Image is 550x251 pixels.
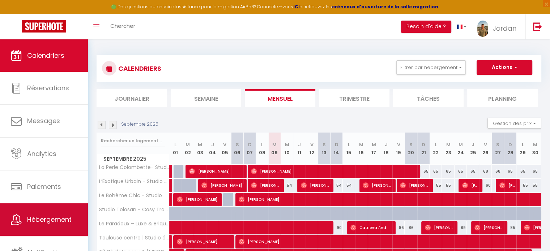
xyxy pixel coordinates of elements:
[529,133,541,165] th: 30
[206,133,218,165] th: 04
[245,89,315,107] li: Mensuel
[121,121,158,128] p: Septembre 2025
[533,141,537,148] abbr: M
[425,221,453,234] span: [PERSON_NAME]
[521,141,524,148] abbr: L
[392,221,405,234] div: 86
[385,141,388,148] abbr: J
[110,22,135,30] span: Chercher
[343,179,355,192] div: 54
[529,165,541,178] div: 65
[484,141,487,148] abbr: V
[98,207,170,212] span: Studio Tolosan - Cosy Tram & [GEOGRAPHIC_DATA]
[343,133,355,165] th: 15
[504,133,516,165] th: 28
[405,133,417,165] th: 20
[285,141,289,148] abbr: M
[194,133,206,165] th: 03
[393,89,464,107] li: Tâches
[98,193,170,198] span: Le Bohème Chic - Studio Cosy - Métro & Gare
[177,235,230,248] span: [PERSON_NAME]
[306,133,318,165] th: 12
[474,221,503,234] span: [PERSON_NAME]
[479,133,491,165] th: 26
[182,133,194,165] th: 02
[372,141,376,148] abbr: M
[261,141,263,148] abbr: L
[397,141,400,148] abbr: V
[477,21,488,37] img: ...
[417,133,430,165] th: 21
[516,179,529,192] div: 55
[467,133,479,165] th: 25
[459,141,463,148] abbr: M
[467,89,538,107] li: Planning
[198,141,202,148] abbr: M
[310,141,314,148] abbr: V
[368,133,380,165] th: 17
[504,165,516,178] div: 65
[256,133,268,165] th: 08
[435,141,437,148] abbr: L
[430,133,442,165] th: 22
[442,165,454,178] div: 65
[105,14,141,39] a: Chercher
[348,141,350,148] abbr: L
[335,141,338,148] abbr: D
[169,133,182,165] th: 01
[98,221,170,226] span: Le Paradoux – Luxe & Brique au cœur de [GEOGRAPHIC_DATA]
[201,178,242,192] span: [PERSON_NAME]
[380,133,392,165] th: 18
[319,89,389,107] li: Trimestre
[236,141,239,148] abbr: S
[331,179,343,192] div: 54
[323,141,326,148] abbr: S
[363,178,391,192] span: [PERSON_NAME]
[97,154,169,164] span: Septembre 2025
[174,141,176,148] abbr: L
[493,24,516,33] span: Jordan
[27,149,56,158] span: Analytics
[281,179,293,192] div: 54
[467,165,479,178] div: 65
[98,165,170,170] span: La Perle Colombette- Studio Élégant - [GEOGRAPHIC_DATA]
[243,133,256,165] th: 07
[350,221,391,234] span: Catriona And
[529,179,541,192] div: 55
[442,133,454,165] th: 23
[409,141,413,148] abbr: S
[462,178,478,192] span: [PERSON_NAME]
[211,141,214,148] abbr: J
[455,221,467,234] div: 89
[472,141,474,148] abbr: J
[251,178,280,192] span: [PERSON_NAME]
[472,14,525,39] a: ... Jordan
[293,133,306,165] th: 11
[27,83,69,92] span: Réservations
[392,133,405,165] th: 19
[293,4,300,10] a: ICI
[98,235,170,241] span: Toulouse centre | Studio équipé, Netflix & fibre
[301,178,329,192] span: [PERSON_NAME]
[516,165,529,178] div: 65
[401,21,451,33] button: Besoin d'aide ?
[516,133,529,165] th: 29
[430,165,442,178] div: 65
[331,133,343,165] th: 14
[6,3,27,25] button: Ouvrir le widget de chat LiveChat
[219,133,231,165] th: 05
[355,133,367,165] th: 16
[298,141,301,148] abbr: J
[430,179,442,192] div: 55
[27,182,61,191] span: Paiements
[318,133,330,165] th: 13
[27,51,64,60] span: Calendriers
[455,165,467,178] div: 65
[477,60,532,75] button: Actions
[332,4,438,10] a: créneaux d'ouverture de la salle migration
[97,89,167,107] li: Journalier
[442,179,454,192] div: 55
[101,134,165,147] input: Rechercher un logement...
[248,141,252,148] abbr: D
